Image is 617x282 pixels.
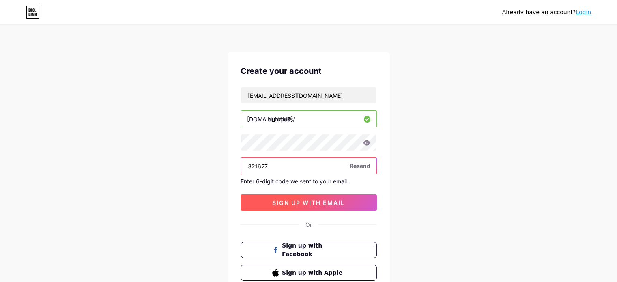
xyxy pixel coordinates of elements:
[241,178,377,185] div: Enter 6-digit code we sent to your email.
[350,161,370,170] span: Resend
[241,194,377,211] button: sign up with email
[241,158,376,174] input: Paste login code
[241,65,377,77] div: Create your account
[282,241,345,258] span: Sign up with Facebook
[241,87,376,103] input: Email
[247,115,295,123] div: [DOMAIN_NAME]/
[241,242,377,258] button: Sign up with Facebook
[305,220,312,229] div: Or
[576,9,591,15] a: Login
[502,8,591,17] div: Already have an account?
[241,265,377,281] button: Sign up with Apple
[282,269,345,277] span: Sign up with Apple
[241,111,376,127] input: username
[272,199,345,206] span: sign up with email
